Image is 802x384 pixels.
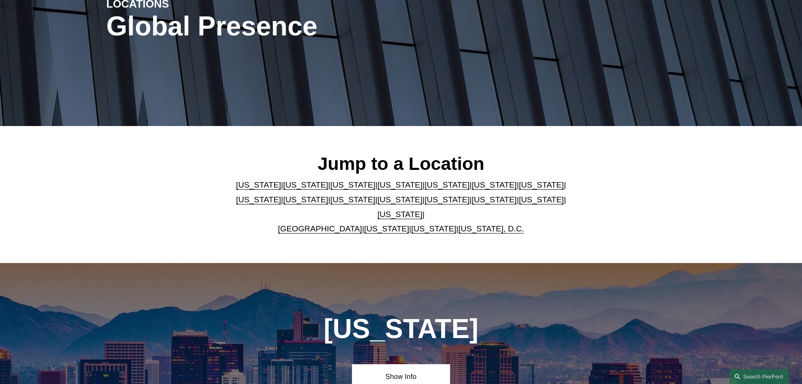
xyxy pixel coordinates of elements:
a: [US_STATE] [519,195,564,204]
a: [US_STATE] [378,210,423,219]
a: [US_STATE] [411,224,456,233]
a: [US_STATE] [378,195,423,204]
a: [US_STATE] [283,195,328,204]
a: [US_STATE] [519,180,564,189]
p: | | | | | | | | | | | | | | | | | | [229,178,573,236]
a: [US_STATE] [378,180,423,189]
a: [GEOGRAPHIC_DATA] [278,224,362,233]
a: [US_STATE] [424,195,469,204]
a: [US_STATE] [424,180,469,189]
a: [US_STATE] [472,180,517,189]
h1: Global Presence [107,11,499,42]
a: Search this site [730,369,789,384]
a: [US_STATE] [283,180,328,189]
a: [US_STATE] [364,224,409,233]
a: [US_STATE] [472,195,517,204]
a: [US_STATE], D.C. [458,224,524,233]
h1: [US_STATE] [278,314,524,344]
a: [US_STATE] [330,195,376,204]
a: [US_STATE] [236,180,281,189]
a: [US_STATE] [236,195,281,204]
a: [US_STATE] [330,180,376,189]
h2: Jump to a Location [229,153,573,175]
